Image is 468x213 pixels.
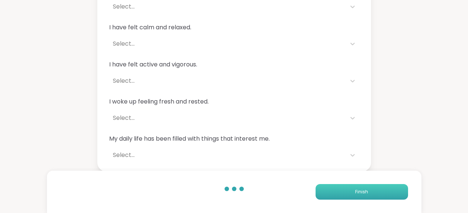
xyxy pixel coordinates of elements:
[113,2,342,11] div: Select...
[355,189,368,195] span: Finish
[109,23,359,32] span: I have felt calm and relaxed.
[113,76,342,85] div: Select...
[113,151,342,160] div: Select...
[113,39,342,48] div: Select...
[109,60,359,69] span: I have felt active and vigorous.
[316,184,408,200] button: Finish
[113,114,342,122] div: Select...
[109,134,359,143] span: My daily life has been filled with things that interest me.
[109,97,359,106] span: I woke up feeling fresh and rested.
